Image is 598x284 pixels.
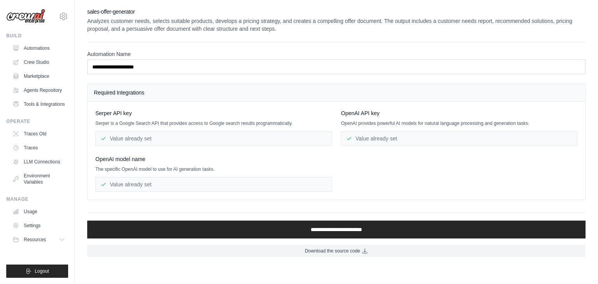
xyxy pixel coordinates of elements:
label: Automation Name [87,50,586,58]
a: Tools & Integrations [9,98,68,110]
span: OpenAI API key [341,109,380,117]
a: Automations [9,42,68,54]
p: Serper is a Google Search API that provides access to Google search results programmatically. [95,120,332,126]
div: Value already set [341,131,577,146]
a: LLM Connections [9,156,68,168]
a: Traces Old [9,128,68,140]
p: The specific OpenAI model to use for AI generation tasks. [95,166,332,172]
p: OpenAI provides powerful AI models for natural language processing and generation tasks. [341,120,577,126]
a: Environment Variables [9,170,68,188]
a: Traces [9,142,68,154]
a: Download the source code [87,245,586,257]
h4: Required Integrations [94,89,579,96]
a: Marketplace [9,70,68,82]
a: Usage [9,205,68,218]
p: Analyzes customer needs, selects suitable products, develops a pricing strategy, and creates a co... [87,17,586,33]
div: Operate [6,118,68,124]
span: Resources [24,237,46,243]
div: Value already set [95,177,332,192]
div: Manage [6,196,68,202]
a: Settings [9,219,68,232]
h2: sales-offer-generator [87,8,586,16]
span: Logout [35,268,49,274]
button: Resources [9,233,68,246]
button: Logout [6,265,68,278]
div: Build [6,33,68,39]
a: Crew Studio [9,56,68,68]
span: OpenAI model name [95,155,145,163]
span: Download the source code [305,248,360,254]
img: Logo [6,9,45,24]
a: Agents Repository [9,84,68,96]
span: Serper API key [95,109,132,117]
div: Value already set [95,131,332,146]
